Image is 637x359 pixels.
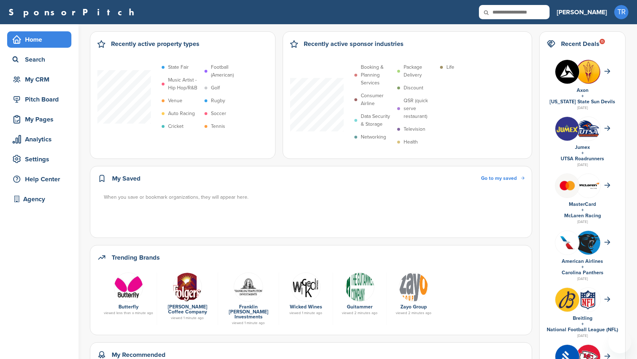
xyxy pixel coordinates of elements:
[404,63,436,79] p: Package Delivery
[211,84,220,92] p: Golf
[337,272,383,301] a: Data
[361,92,394,108] p: Consumer Airline
[600,39,605,44] div: 15
[283,272,329,301] a: Open uri20141112 50798 111isbm
[11,73,71,86] div: My CRM
[9,7,139,17] a: SponsorPitch
[7,91,71,108] a: Pitch Board
[576,231,600,255] img: Fxfzactq 400x400
[345,272,374,302] img: Data
[361,63,394,87] p: Booking & Planning Services
[555,117,579,141] img: Jumex logo svg vector 2
[575,144,590,150] a: Jumex
[562,270,603,276] a: Carolina Panthers
[547,333,618,339] div: [DATE]
[404,125,425,133] p: Television
[211,110,226,118] p: Soccer
[547,327,618,333] a: National Football League (NFL)
[581,321,584,327] a: +
[211,97,225,105] p: Rugby
[576,174,600,198] img: Mclaren racing logo
[11,133,71,146] div: Analytics
[168,76,201,92] p: Music Artist - Hip Hop/R&B
[222,272,275,301] a: Data
[562,258,603,264] a: American Airlines
[555,60,579,84] img: Scboarel 400x400
[7,171,71,187] a: Help Center
[576,60,600,84] img: Nag8r1eo 400x400
[564,213,601,219] a: McLaren Racing
[337,311,383,315] div: viewed 2 minutes ago
[7,111,71,128] a: My Pages
[104,193,525,201] div: When you save or bookmark organizations, they will appear here.
[547,105,618,111] div: [DATE]
[547,162,618,168] div: [DATE]
[561,156,604,162] a: UTSA Roadrunners
[446,63,454,71] p: Life
[118,304,138,310] a: Butterfly
[7,191,71,207] a: Agency
[581,264,584,270] a: +
[569,201,596,207] a: MasterCard
[555,174,579,198] img: Mastercard logo
[361,113,394,128] p: Data Security & Storage
[481,175,525,182] a: Go to my saved
[547,276,618,282] div: [DATE]
[222,321,275,325] div: viewed 1 minute ago
[11,33,71,46] div: Home
[577,87,588,93] a: Axon
[11,93,71,106] div: Pitch Board
[112,253,160,262] h2: Trending Brands
[547,219,618,225] div: [DATE]
[361,133,386,141] p: Networking
[555,288,579,312] img: Ib8otdir 400x400
[114,272,143,302] img: Open uri20141112 50798 jeki96
[7,131,71,147] a: Analytics
[211,63,244,79] p: Football (American)
[11,53,71,66] div: Search
[168,304,207,315] a: [PERSON_NAME] Coffee Company
[614,5,628,19] span: TR
[481,175,517,181] span: Go to my saved
[291,272,320,302] img: Open uri20141112 50798 111isbm
[557,4,607,20] a: [PERSON_NAME]
[581,150,584,156] a: +
[161,272,214,301] a: Data
[347,304,373,310] a: Guitammer
[11,153,71,166] div: Settings
[576,288,600,312] img: Phks mjx 400x400
[234,272,263,302] img: Data
[11,173,71,186] div: Help Center
[168,110,195,118] p: Auto Racing
[557,7,607,17] h3: [PERSON_NAME]
[173,272,202,302] img: Data
[104,311,153,315] div: viewed less than a minute ago
[168,97,182,105] p: Venue
[399,272,428,302] img: Zayo group logo
[283,311,329,315] div: viewed 1 minute ago
[304,39,404,49] h2: Recently active sponsor industries
[229,304,268,320] a: Franklin [PERSON_NAME] Investments
[404,97,436,120] p: QSR (quick serve restaurant)
[111,39,199,49] h2: Recently active property types
[7,51,71,68] a: Search
[404,84,423,92] p: Discount
[104,272,153,301] a: Open uri20141112 50798 jeki96
[112,173,141,183] h2: My Saved
[11,113,71,126] div: My Pages
[390,311,437,315] div: viewed 2 minutes ago
[400,304,427,310] a: Zayo Group
[581,207,584,213] a: +
[168,63,189,71] p: State Fair
[211,123,225,130] p: Tennis
[7,31,71,48] a: Home
[7,71,71,88] a: My CRM
[581,93,584,99] a: +
[608,331,631,353] iframe: Button to launch messaging window
[404,138,418,146] p: Health
[161,316,214,320] div: viewed 1 minute ago
[168,123,183,130] p: Cricket
[555,231,579,255] img: Q4ahkxz8 400x400
[7,151,71,167] a: Settings
[290,304,322,310] a: Wicked Wines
